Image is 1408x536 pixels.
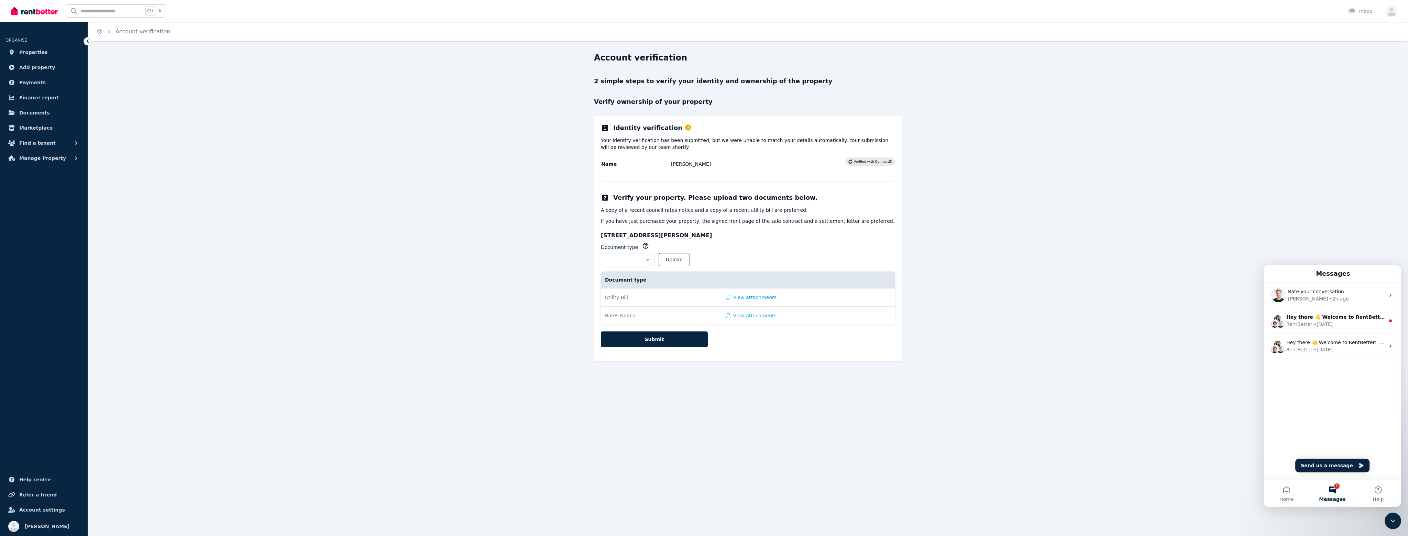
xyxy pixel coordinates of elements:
span: ORGANISE [5,38,27,43]
button: Upload [659,253,690,266]
span: Find a tenant [19,139,56,147]
img: Jeremy avatar [13,80,21,89]
h3: [STREET_ADDRESS][PERSON_NAME] [601,231,895,240]
td: Utility Bill [601,288,722,307]
span: Help [109,232,120,237]
span: Ctrl [145,7,156,15]
td: Rates Notice [601,307,722,325]
h2: Verify your property. Please upload two documents below. [613,193,817,203]
a: Account verification [115,28,170,35]
a: Documents [5,106,82,120]
p: Verify ownership of your property [594,97,902,107]
div: • [DATE] [50,81,69,88]
h1: Account verification [594,52,687,63]
td: [PERSON_NAME] [671,160,845,168]
a: Add property [5,61,82,74]
a: Account settings [5,503,82,517]
button: Send us a message [32,194,106,207]
span: k [159,8,161,14]
span: Home [16,232,30,237]
a: Payments [5,76,82,89]
nav: Breadcrumb [88,22,178,41]
div: Inbox [1348,8,1372,15]
span: Payments [19,78,46,87]
span: Refer a friend [19,491,57,499]
p: A copy of a recent council rates notice and a copy of a recent utility bill are preferred. [601,207,895,214]
span: Messages [55,232,82,237]
p: 2 simple steps to verify your identity and ownership of the property [594,76,902,86]
div: RentBetter [23,56,49,63]
a: Marketplace [5,121,82,135]
span: Manage Property [19,154,66,162]
a: Finance report [5,91,82,105]
button: Manage Property [5,151,82,165]
iframe: Intercom live chat [1385,513,1401,529]
a: Refer a friend [5,488,82,502]
span: Finance report [19,94,59,102]
span: [PERSON_NAME] [25,522,69,530]
a: Properties [5,45,82,59]
span: Hey there 👋 Welcome to RentBetter! On RentBetter, taking control and managing your property is ea... [23,75,411,80]
img: RentBetter [11,6,58,16]
span: Help centre [19,475,51,484]
div: • [DATE] [50,56,69,63]
button: Messages [46,215,91,242]
th: Document type [601,272,722,288]
button: Submit [601,331,708,347]
iframe: Intercom live chat [1264,265,1401,507]
span: Hey there 👋 Welcome to RentBetter! On RentBetter, taking control and managing your property is ea... [23,49,460,55]
td: Name [601,160,671,168]
p: If you have just purchased your property, the signed front page of the sale contract and a settle... [601,218,895,225]
a: Help centre [5,473,82,486]
button: View attachments [726,294,777,301]
h2: Identity verification [613,123,691,133]
span: Marketplace [19,124,53,132]
button: Help [92,215,137,242]
span: Add property [19,63,55,72]
span: Documents [19,109,50,117]
img: Rochelle avatar [10,75,18,83]
span: Properties [19,48,48,56]
img: Dan avatar [7,80,15,89]
label: Document type [601,244,638,251]
button: Find a tenant [5,136,82,150]
div: RentBetter [23,81,49,88]
button: View attachments [726,312,777,319]
p: Your identity verification has been submitted, but we were unable to match your details automatic... [601,137,895,151]
span: Account settings [19,506,65,514]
